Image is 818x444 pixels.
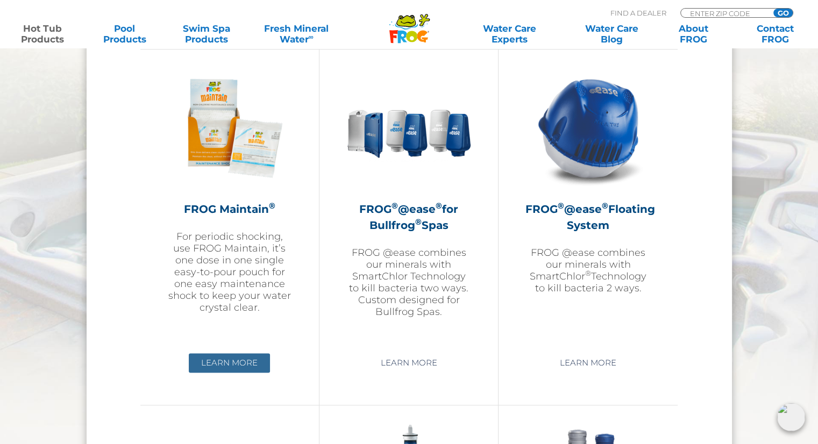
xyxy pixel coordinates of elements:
[525,247,651,294] p: FROG @ease combines our minerals with SmartChlor Technology to kill bacteria 2 ways.
[93,23,156,45] a: PoolProducts
[346,66,471,345] a: FROG®@ease®for Bullfrog®SpasFROG @ease combines our minerals with SmartChlor Technology to kill b...
[269,200,275,211] sup: ®
[610,8,666,18] p: Find A Dealer
[436,200,442,211] sup: ®
[368,353,449,373] a: Learn More
[458,23,561,45] a: Water CareExperts
[525,201,651,233] h2: FROG @ease Floating System
[602,200,608,211] sup: ®
[773,9,793,17] input: GO
[744,23,807,45] a: ContactFROG
[346,201,471,233] h2: FROG @ease for Bullfrog Spas
[257,23,336,45] a: Fresh MineralWater∞
[346,66,471,190] img: bullfrog-product-hero-300x300.png
[189,353,270,373] a: Learn More
[661,23,725,45] a: AboutFROG
[11,23,74,45] a: Hot TubProducts
[547,353,629,373] a: Learn More
[167,66,292,190] img: Frog_Maintain_Hero-2-v2-300x300.png
[585,269,591,277] sup: ®
[167,201,292,217] h2: FROG Maintain
[308,33,313,41] sup: ∞
[689,9,762,18] input: Zip Code Form
[346,247,471,318] p: FROG @ease combines our minerals with SmartChlor Technology to kill bacteria two ways. Custom des...
[558,200,564,211] sup: ®
[175,23,238,45] a: Swim SpaProducts
[525,66,651,345] a: FROG®@ease®Floating SystemFROG @ease combines our minerals with SmartChlor®Technology to kill bac...
[167,231,292,313] p: For periodic shocking, use FROG Maintain, it’s one dose in one single easy-to-pour pouch for one ...
[580,23,643,45] a: Water CareBlog
[777,403,805,431] img: openIcon
[526,66,651,190] img: hot-tub-product-atease-system-300x300.png
[415,217,421,227] sup: ®
[167,66,292,345] a: FROG Maintain®For periodic shocking, use FROG Maintain, it’s one dose in one single easy-to-pour ...
[392,200,398,211] sup: ®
